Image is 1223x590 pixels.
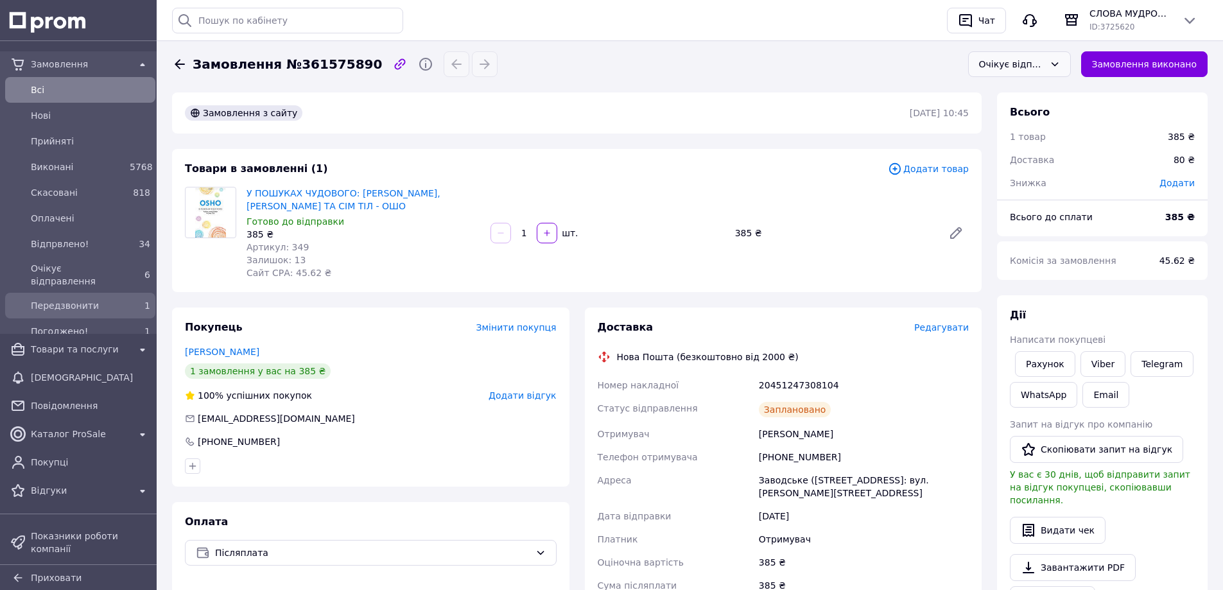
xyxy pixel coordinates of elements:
span: Змінити покупця [476,322,557,333]
span: Приховати [31,573,82,583]
span: Відпрвлено! [31,238,125,250]
span: Додати товар [888,162,969,176]
span: Показники роботи компанії [31,530,150,555]
a: Telegram [1131,351,1193,377]
span: Доставка [1010,155,1054,165]
time: [DATE] 10:45 [910,108,969,118]
span: 1 [144,300,150,311]
div: [DATE] [756,505,971,528]
span: Покупці [31,456,150,469]
span: Передзвонити [31,299,125,312]
div: [PERSON_NAME] [756,422,971,446]
span: У вас є 30 днів, щоб відправити запит на відгук покупцеві, скопіювавши посилання. [1010,469,1190,505]
span: Очікує відправлення [31,262,125,288]
span: Замовлення №361575890 [193,55,382,74]
div: шт. [559,227,579,239]
span: Написати покупцеві [1010,334,1106,345]
span: Всього [1010,106,1050,118]
span: 100% [198,390,223,401]
button: Видати чек [1010,517,1106,544]
span: 1 товар [1010,132,1046,142]
span: Комісія за замовлення [1010,256,1116,266]
button: Замовлення виконано [1081,51,1208,77]
div: [PHONE_NUMBER] [756,446,971,469]
div: Нова Пошта (безкоштовно від 2000 ₴) [614,351,802,363]
span: Відгуки [31,484,130,497]
span: [DEMOGRAPHIC_DATA] [31,371,150,384]
a: WhatsApp [1010,382,1077,408]
a: У ПОШУКАХ ЧУДОВОГО: [PERSON_NAME], [PERSON_NAME] ТА СІМ ТІЛ - ОШО [247,188,440,211]
span: 45.62 ₴ [1159,256,1195,266]
a: Завантажити PDF [1010,554,1136,581]
span: Артикул: 349 [247,242,309,252]
div: 385 ₴ [247,228,480,241]
div: Заплановано [759,402,831,417]
div: Заводське ([STREET_ADDRESS]: вул. [PERSON_NAME][STREET_ADDRESS] [756,469,971,505]
div: 80 ₴ [1166,146,1202,174]
span: ID: 3725620 [1089,22,1134,31]
button: Email [1082,382,1129,408]
span: Виконані [31,161,125,173]
span: Післяплата [215,546,530,560]
span: 818 [133,187,150,198]
span: Дії [1010,309,1026,321]
div: успішних покупок [185,389,312,402]
span: Платник [598,534,638,544]
span: Сайт СРА: 45.62 ₴ [247,268,331,278]
span: Покупець [185,321,243,333]
button: Чат [947,8,1006,33]
span: Додати [1159,178,1195,188]
span: 6 [144,270,150,280]
a: Редагувати [943,220,969,246]
span: Дата відправки [598,511,672,521]
div: 385 ₴ [730,224,938,242]
span: Погоджено! [31,325,125,338]
span: Всього до сплати [1010,212,1093,222]
span: Скасовані [31,186,125,199]
span: Додати відгук [489,390,556,401]
div: Замовлення з сайту [185,105,302,121]
button: Рахунок [1015,351,1075,377]
a: Viber [1080,351,1125,377]
span: 34 [139,239,150,249]
span: Номер накладної [598,380,679,390]
div: 1 замовлення у вас на 385 ₴ [185,363,331,379]
div: Отримувач [756,528,971,551]
span: СЛОВА МУДРОСТІ [1089,7,1172,20]
span: Отримувач [598,429,650,439]
a: [PERSON_NAME] [185,347,259,357]
span: Замовлення [31,58,130,71]
span: Готово до відправки [247,216,344,227]
span: Товари в замовленні (1) [185,162,328,175]
div: Очікує відправлення [979,57,1045,71]
span: Прийняті [31,135,150,148]
span: Оціночна вартість [598,557,684,568]
span: Редагувати [914,322,969,333]
div: 385 ₴ [1168,130,1195,143]
span: Знижка [1010,178,1046,188]
span: Оплачені [31,212,150,225]
span: [EMAIL_ADDRESS][DOMAIN_NAME] [198,413,355,424]
span: Товари та послуги [31,343,130,356]
div: 20451247308104 [756,374,971,397]
input: Пошук по кабінету [172,8,403,33]
span: Всi [31,83,150,96]
span: Повідомлення [31,399,150,412]
span: Доставка [598,321,654,333]
img: У ПОШУКАХ ЧУДОВОГО: ЧАКРИ, КУНДАЛІНІ ТА СІМ ТІЛ - ОШО [195,187,226,238]
span: Адреса [598,475,632,485]
span: Статус відправлення [598,403,698,413]
span: Залишок: 13 [247,255,306,265]
button: Скопіювати запит на відгук [1010,436,1183,463]
span: 1 [144,326,150,336]
div: 385 ₴ [756,551,971,574]
span: Каталог ProSale [31,428,130,440]
span: Телефон отримувача [598,452,698,462]
span: 5768 [130,162,153,172]
span: Оплата [185,516,228,528]
span: Запит на відгук про компанію [1010,419,1152,429]
span: Нові [31,109,150,122]
b: 385 ₴ [1165,212,1195,222]
div: [PHONE_NUMBER] [196,435,281,448]
div: Чат [976,11,998,30]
